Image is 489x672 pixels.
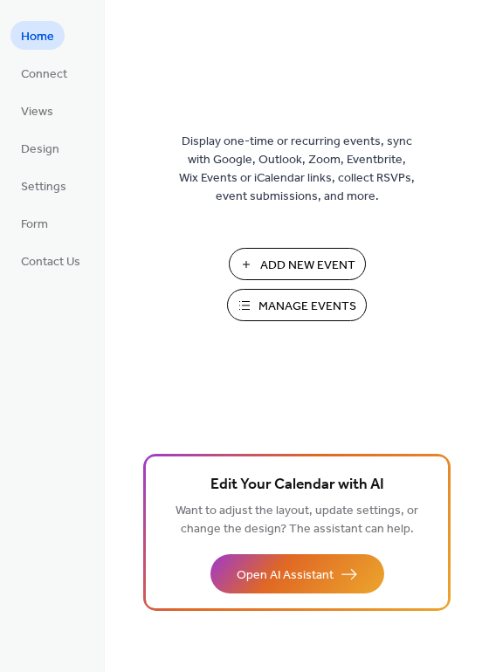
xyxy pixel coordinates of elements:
a: Design [10,134,70,162]
a: Contact Us [10,246,91,275]
a: Form [10,209,59,237]
a: Connect [10,58,78,87]
a: Home [10,21,65,50]
span: Settings [21,178,66,196]
a: Settings [10,171,77,200]
button: Add New Event [229,248,366,280]
a: Views [10,96,64,125]
span: Connect [21,65,67,84]
button: Manage Events [227,289,367,321]
span: Contact Us [21,253,80,271]
button: Open AI Assistant [210,554,384,593]
span: Edit Your Calendar with AI [210,473,384,497]
span: Manage Events [258,298,356,316]
span: Display one-time or recurring events, sync with Google, Outlook, Zoom, Eventbrite, Wix Events or ... [179,133,415,206]
span: Add New Event [260,257,355,275]
span: Open AI Assistant [237,566,334,585]
span: Want to adjust the layout, update settings, or change the design? The assistant can help. [176,499,418,541]
span: Design [21,141,59,159]
span: Home [21,28,54,46]
span: Views [21,103,53,121]
span: Form [21,216,48,234]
